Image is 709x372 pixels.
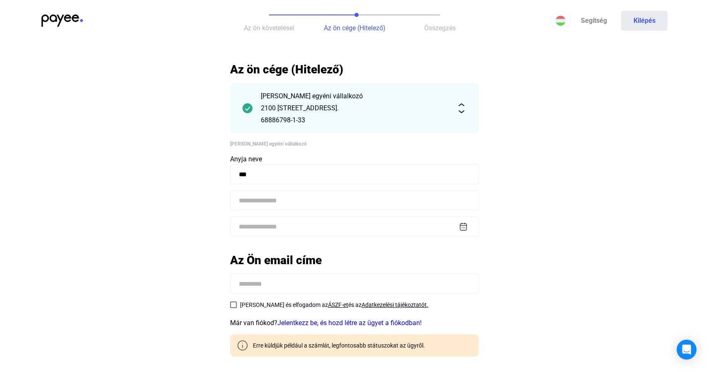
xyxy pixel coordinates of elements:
div: 2100 [STREET_ADDRESS]. [261,103,448,113]
div: Erre küldjük például a számlát, legfontosabb státuszokat az ügyről. [247,341,425,350]
div: 68886798-1-33 [261,115,448,125]
a: Segítség [571,11,617,31]
h2: Az Ön email címe [230,253,479,267]
div: [PERSON_NAME] egyéni vállalkozó [261,91,448,101]
div: Open Intercom Messenger [677,340,697,360]
a: ÁSZF-et [328,301,348,308]
a: Adatkezelési tájékoztatót. [362,301,428,308]
h2: Az ön cége (Hitelező) [230,62,479,77]
span: Az ön követelései [244,24,294,32]
span: Az ön cége (Hitelező) [324,24,386,32]
img: payee-logo [41,15,83,27]
span: [PERSON_NAME] és elfogadom az [240,301,328,308]
img: info-grey-outline [238,340,248,350]
div: [PERSON_NAME] egyéni vállalkozó [230,140,479,148]
div: Már van fiókod? [230,318,479,328]
span: Összegzés [424,24,456,32]
img: calendar [459,222,468,231]
a: Jelentkezz be, és hozd létre az ügyet a fiókodban! [277,319,422,327]
img: expand [456,103,466,113]
img: HU [556,16,566,26]
button: Kilépés [621,11,668,31]
button: calendar [458,221,469,232]
button: HU [551,11,571,31]
span: Anyja neve [230,155,262,163]
img: checkmark-darker-green-circle [243,103,253,113]
span: és az [348,301,362,308]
